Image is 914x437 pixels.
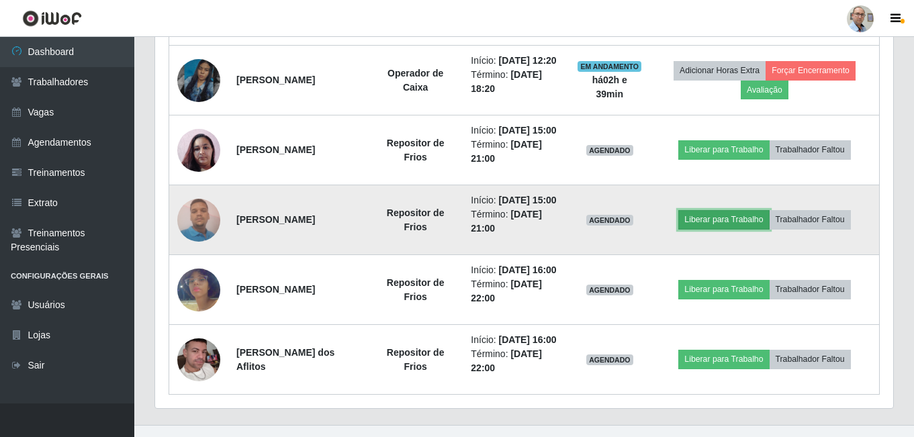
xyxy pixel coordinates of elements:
[586,145,633,156] span: AGENDADO
[471,124,561,138] li: Início:
[387,68,443,93] strong: Operador de Caixa
[586,354,633,365] span: AGENDADO
[387,138,445,162] strong: Repositor de Frios
[471,277,561,305] li: Término:
[471,138,561,166] li: Término:
[471,68,561,96] li: Término:
[22,10,82,27] img: CoreUI Logo
[678,210,769,229] button: Liberar para Trabalho
[471,207,561,236] li: Término:
[177,252,220,328] img: 1736193736674.jpeg
[770,350,851,369] button: Trabalhador Faltou
[471,54,561,68] li: Início:
[499,125,557,136] time: [DATE] 15:00
[766,61,856,80] button: Forçar Encerramento
[678,280,769,299] button: Liberar para Trabalho
[471,333,561,347] li: Início:
[770,210,851,229] button: Trabalhador Faltou
[236,284,315,295] strong: [PERSON_NAME]
[471,347,561,375] li: Término:
[499,334,557,345] time: [DATE] 16:00
[177,112,220,189] img: 1753797618565.jpeg
[770,140,851,159] button: Trabalhador Faltou
[387,277,445,302] strong: Repositor de Frios
[471,193,561,207] li: Início:
[678,350,769,369] button: Liberar para Trabalho
[592,75,627,99] strong: há 02 h e 39 min
[236,347,334,372] strong: [PERSON_NAME] dos Aflitos
[387,207,445,232] strong: Repositor de Frios
[471,263,561,277] li: Início:
[177,322,220,398] img: 1753709377827.jpeg
[678,140,769,159] button: Liberar para Trabalho
[586,285,633,295] span: AGENDADO
[236,214,315,225] strong: [PERSON_NAME]
[499,195,557,205] time: [DATE] 15:00
[499,55,557,66] time: [DATE] 12:20
[236,144,315,155] strong: [PERSON_NAME]
[387,347,445,372] strong: Repositor de Frios
[177,191,220,248] img: 1747319122183.jpeg
[586,215,633,226] span: AGENDADO
[674,61,766,80] button: Adicionar Horas Extra
[741,81,788,99] button: Avaliação
[236,75,315,85] strong: [PERSON_NAME]
[578,61,641,72] span: EM ANDAMENTO
[177,42,220,119] img: 1748993831406.jpeg
[770,280,851,299] button: Trabalhador Faltou
[499,264,557,275] time: [DATE] 16:00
